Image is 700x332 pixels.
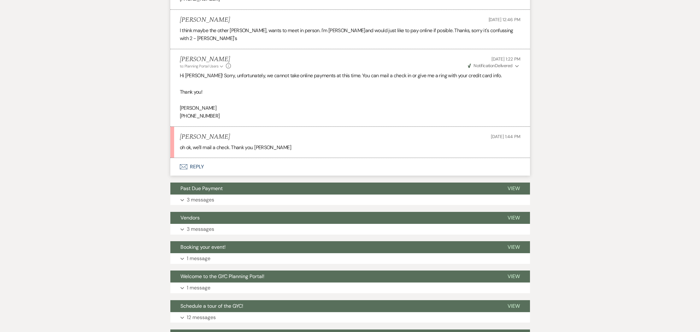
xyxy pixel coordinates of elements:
[180,244,226,250] span: Booking your event!
[467,62,520,69] button: NotificationDelivered
[180,133,230,141] h5: [PERSON_NAME]
[497,183,530,195] button: View
[508,273,520,280] span: View
[180,104,521,112] p: [PERSON_NAME]
[170,300,497,312] button: Schedule a tour of the GYC!
[187,196,214,204] p: 3 messages
[170,241,497,253] button: Booking your event!
[187,254,210,263] p: 1 message
[180,88,521,96] p: Thank you!
[489,17,521,22] span: [DATE] 12:46 PM
[180,16,230,24] h5: [PERSON_NAME]
[180,214,200,221] span: Vendors
[491,134,520,139] span: [DATE] 1:44 PM
[180,72,521,80] p: Hi [PERSON_NAME]! Sorry, unfortunately, we cannot take online payments at this time. You can mail...
[170,183,497,195] button: Past Due Payment
[170,212,497,224] button: Vendors
[508,214,520,221] span: View
[508,244,520,250] span: View
[468,63,513,68] span: Delivered
[180,185,223,192] span: Past Due Payment
[497,212,530,224] button: View
[180,112,521,120] p: [PHONE_NUMBER]
[170,158,530,176] button: Reply
[508,303,520,309] span: View
[180,55,231,63] h5: [PERSON_NAME]
[497,271,530,282] button: View
[170,312,530,323] button: 12 messages
[497,241,530,253] button: View
[508,185,520,192] span: View
[170,195,530,205] button: 3 messages
[497,300,530,312] button: View
[170,253,530,264] button: 1 message
[180,273,264,280] span: Welcome to the GYC Planning Portal!
[180,63,225,69] button: to: Planning Portal Users
[180,26,521,43] p: I think maybe the other [PERSON_NAME], wants to meet in person. I'm [PERSON_NAME]and would just l...
[180,64,219,69] span: to: Planning Portal Users
[180,303,243,309] span: Schedule a tour of the GYC!
[187,313,216,322] p: 12 messages
[170,282,530,293] button: 1 message
[170,271,497,282] button: Welcome to the GYC Planning Portal!
[170,224,530,235] button: 3 messages
[187,284,210,292] p: 1 message
[474,63,495,68] span: Notification
[180,143,521,152] p: oh ok, we'll mail a check. Thank you. [PERSON_NAME]
[187,225,214,233] p: 3 messages
[491,56,520,62] span: [DATE] 1:22 PM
